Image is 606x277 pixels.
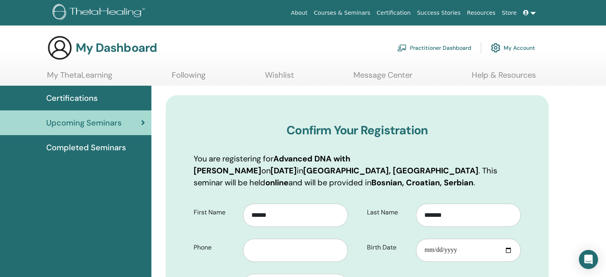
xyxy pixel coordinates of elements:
[288,6,310,20] a: About
[579,250,598,269] div: Open Intercom Messenger
[271,165,297,176] b: [DATE]
[53,4,148,22] img: logo.png
[361,205,416,220] label: Last Name
[46,117,122,129] span: Upcoming Seminars
[47,35,73,61] img: generic-user-icon.jpg
[397,44,407,51] img: chalkboard-teacher.svg
[188,205,243,220] label: First Name
[353,70,412,86] a: Message Center
[491,41,500,55] img: cog.svg
[491,39,535,57] a: My Account
[265,177,288,188] b: online
[76,41,157,55] h3: My Dashboard
[46,141,126,153] span: Completed Seminars
[47,70,112,86] a: My ThetaLearning
[499,6,520,20] a: Store
[373,6,414,20] a: Certification
[397,39,471,57] a: Practitioner Dashboard
[371,177,473,188] b: Bosnian, Croatian, Serbian
[472,70,536,86] a: Help & Resources
[172,70,206,86] a: Following
[46,92,98,104] span: Certifications
[464,6,499,20] a: Resources
[188,240,243,255] label: Phone
[414,6,464,20] a: Success Stories
[361,240,416,255] label: Birth Date
[311,6,374,20] a: Courses & Seminars
[194,153,521,189] p: You are registering for on in . This seminar will be held and will be provided in .
[194,123,521,138] h3: Confirm Your Registration
[265,70,294,86] a: Wishlist
[303,165,479,176] b: [GEOGRAPHIC_DATA], [GEOGRAPHIC_DATA]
